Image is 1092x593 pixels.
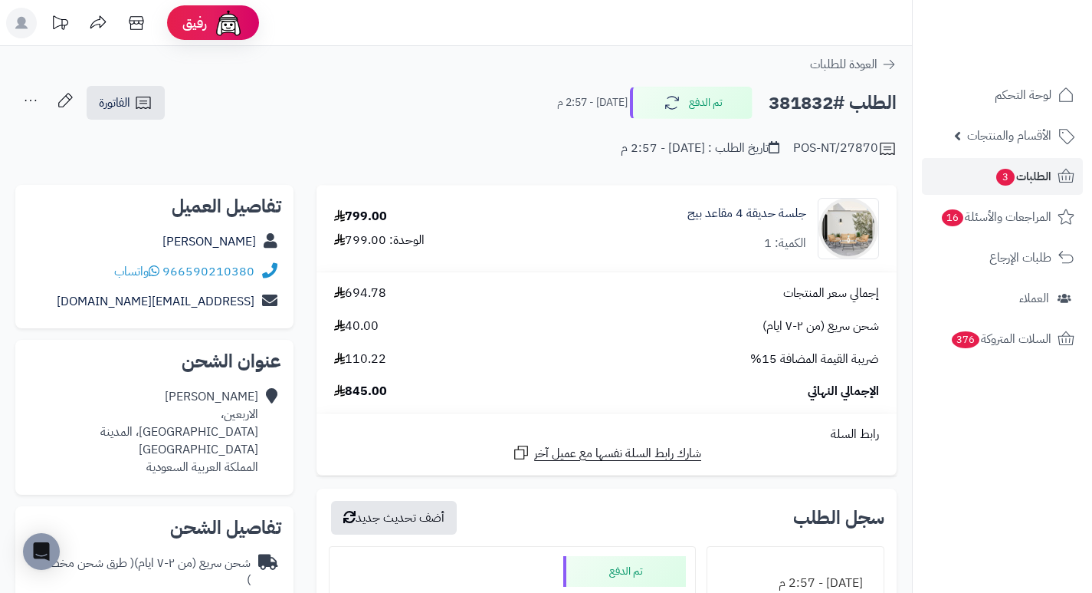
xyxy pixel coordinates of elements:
[334,285,386,302] span: 694.78
[762,318,879,335] span: شحن سريع (من ٢-٧ ايام)
[764,235,806,252] div: الكمية: 1
[621,140,779,157] div: تاريخ الطلب : [DATE] - 2:57 م
[630,87,753,119] button: تم الدفع
[162,232,256,251] a: [PERSON_NAME]
[793,509,884,527] h3: سجل الطلب
[818,198,878,259] img: 1754463004-110119010030-90x90.jpg
[28,352,281,371] h2: عنوان الشحن
[57,292,254,311] a: [EMAIL_ADDRESS][DOMAIN_NAME]
[331,501,457,535] button: أضف تحديث جديد
[810,55,897,74] a: العودة للطلبات
[808,383,879,400] span: الإجمالي النهائي
[41,8,79,42] a: تحديثات المنصة
[967,125,1051,147] span: الأقسام والمنتجات
[989,247,1051,268] span: طلبات الإرجاع
[995,84,1051,106] span: لوحة التحكم
[213,8,244,38] img: ai-face.png
[28,197,281,216] h2: تفاصيل العميل
[940,206,1051,228] span: المراجعات والأسئلة
[922,239,1083,276] a: طلبات الإرجاع
[750,351,879,368] span: ضريبة القيمة المضافة 15%
[28,388,258,476] div: [PERSON_NAME] الاربعين، [GEOGRAPHIC_DATA]، المدينة [GEOGRAPHIC_DATA] المملكة العربية السعودية
[996,169,1015,186] span: 3
[810,55,877,74] span: العودة للطلبات
[32,554,251,590] span: ( طرق شحن مخصصة )
[28,519,281,537] h2: تفاصيل الشحن
[687,205,806,222] a: جلسة حديقة 4 مقاعد بيج
[1019,288,1049,309] span: العملاء
[87,86,165,120] a: الفاتورة
[793,140,897,158] div: POS-NT/27870
[922,280,1083,317] a: العملاء
[334,383,387,400] span: 845.00
[563,556,686,587] div: تم الدفع
[783,285,879,302] span: إجمالي سعر المنتجات
[922,321,1083,357] a: السلات المتروكة376
[323,426,890,443] div: رابط السلة
[28,555,251,590] div: شحن سريع (من ٢-٧ ايام)
[534,445,701,463] span: شارك رابط السلة نفسها مع عميل آخر
[334,351,386,368] span: 110.22
[995,166,1051,187] span: الطلبات
[922,199,1083,236] a: المراجعات والأسئلة16
[162,262,254,281] a: 966590210380
[952,331,979,348] span: 376
[334,232,425,249] div: الوحدة: 799.00
[988,41,1077,74] img: logo-2.png
[769,87,897,119] h2: الطلب #381832
[557,95,628,110] small: [DATE] - 2:57 م
[114,262,159,281] a: واتساب
[23,533,60,570] div: Open Intercom Messenger
[922,77,1083,114] a: لوحة التحكم
[334,318,379,335] span: 40.00
[922,158,1083,195] a: الطلبات3
[942,209,963,226] span: 16
[99,94,130,112] span: الفاتورة
[512,443,701,463] a: شارك رابط السلة نفسها مع عميل آخر
[334,208,387,226] div: 799.00
[182,14,207,32] span: رفيق
[950,328,1051,350] span: السلات المتروكة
